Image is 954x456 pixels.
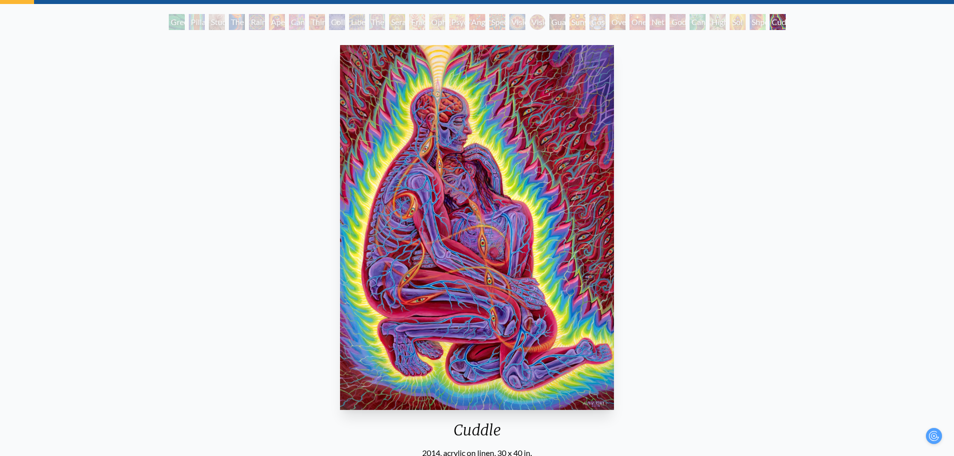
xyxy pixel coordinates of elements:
[449,14,465,30] div: Psychomicrograph of a Fractal Paisley Cherub Feather Tip
[329,14,345,30] div: Collective Vision
[569,14,585,30] div: Sunyata
[469,14,485,30] div: Angel Skin
[336,421,617,447] div: Cuddle
[269,14,285,30] div: Aperture
[289,14,305,30] div: Cannabis Sutra
[409,14,425,30] div: Fractal Eyes
[650,14,666,30] div: Net of Being
[690,14,706,30] div: Cannafist
[209,14,225,30] div: Study for the Great Turn
[509,14,525,30] div: Vision Crystal
[309,14,325,30] div: Third Eye Tears of Joy
[349,14,365,30] div: Liberation Through Seeing
[710,14,726,30] div: Higher Vision
[609,14,625,30] div: Oversoul
[369,14,385,30] div: The Seer
[169,14,185,30] div: Green Hand
[730,14,746,30] div: Sol Invictus
[670,14,686,30] div: Godself
[770,14,786,30] div: Cuddle
[340,45,613,410] img: Cuddle-2011-Alex-Grey-watermarked.jpg
[529,14,545,30] div: Vision [PERSON_NAME]
[189,14,205,30] div: Pillar of Awareness
[229,14,245,30] div: The Torch
[389,14,405,30] div: Seraphic Transport Docking on the Third Eye
[589,14,605,30] div: Cosmic Elf
[429,14,445,30] div: Ophanic Eyelash
[549,14,565,30] div: Guardian of Infinite Vision
[249,14,265,30] div: Rainbow Eye Ripple
[489,14,505,30] div: Spectral Lotus
[629,14,646,30] div: One
[750,14,766,30] div: Shpongled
